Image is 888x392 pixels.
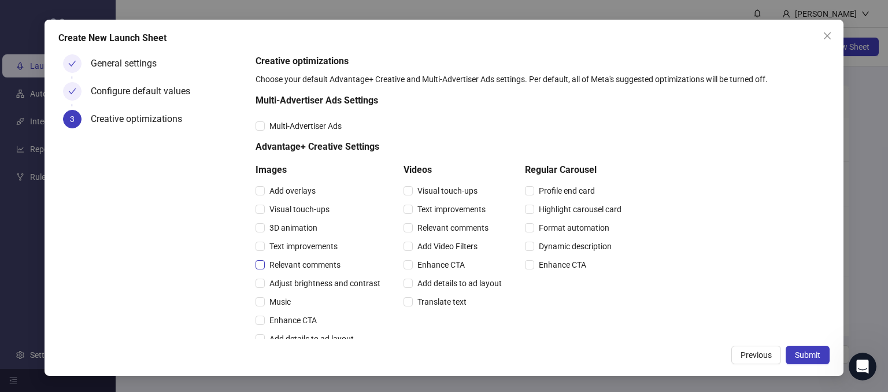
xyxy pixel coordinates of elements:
[265,295,295,308] span: Music
[265,240,342,253] span: Text improvements
[154,315,194,323] span: Messages
[265,314,321,327] span: Enhance CTA
[116,286,231,332] button: Messages
[256,94,626,108] h5: Multi-Advertiser Ads Settings
[413,258,469,271] span: Enhance CTA
[265,184,320,197] span: Add overlays
[256,73,825,86] div: Choose your default Advantage+ Creative and Multi-Advertiser Ads settings. Per default, all of Me...
[818,27,837,45] button: Close
[265,203,334,216] span: Visual touch-ups
[199,19,220,39] div: Close
[265,332,358,345] span: Add details to ad layout
[68,87,76,95] span: check
[265,258,345,271] span: Relevant comments
[265,120,346,132] span: Multi-Advertiser Ads
[68,60,76,68] span: check
[786,346,830,364] button: Submit
[256,163,385,177] h5: Images
[534,184,600,197] span: Profile end card
[265,221,322,234] span: 3D animation
[256,54,825,68] h5: Creative optimizations
[23,82,208,121] p: Hi [PERSON_NAME] 👋
[795,350,820,360] span: Submit
[413,240,482,253] span: Add Video Filters
[534,258,591,271] span: Enhance CTA
[413,221,493,234] span: Relevant comments
[404,163,506,177] h5: Videos
[849,353,876,380] iframe: Intercom live chat
[413,203,490,216] span: Text improvements
[91,82,199,101] div: Configure default values
[91,54,166,73] div: General settings
[23,121,208,141] p: How can we help?
[534,203,626,216] span: Highlight carousel card
[413,277,506,290] span: Add details to ad layout
[58,31,830,45] div: Create New Launch Sheet
[534,221,614,234] span: Format automation
[70,114,75,124] span: 3
[413,184,482,197] span: Visual touch-ups
[823,31,832,40] span: close
[525,163,626,177] h5: Regular Carousel
[256,140,626,154] h5: Advantage+ Creative Settings
[413,295,471,308] span: Translate text
[91,110,191,128] div: Creative optimizations
[45,315,71,323] span: Home
[265,277,385,290] span: Adjust brightness and contrast
[534,240,616,253] span: Dynamic description
[741,350,772,360] span: Previous
[731,346,781,364] button: Previous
